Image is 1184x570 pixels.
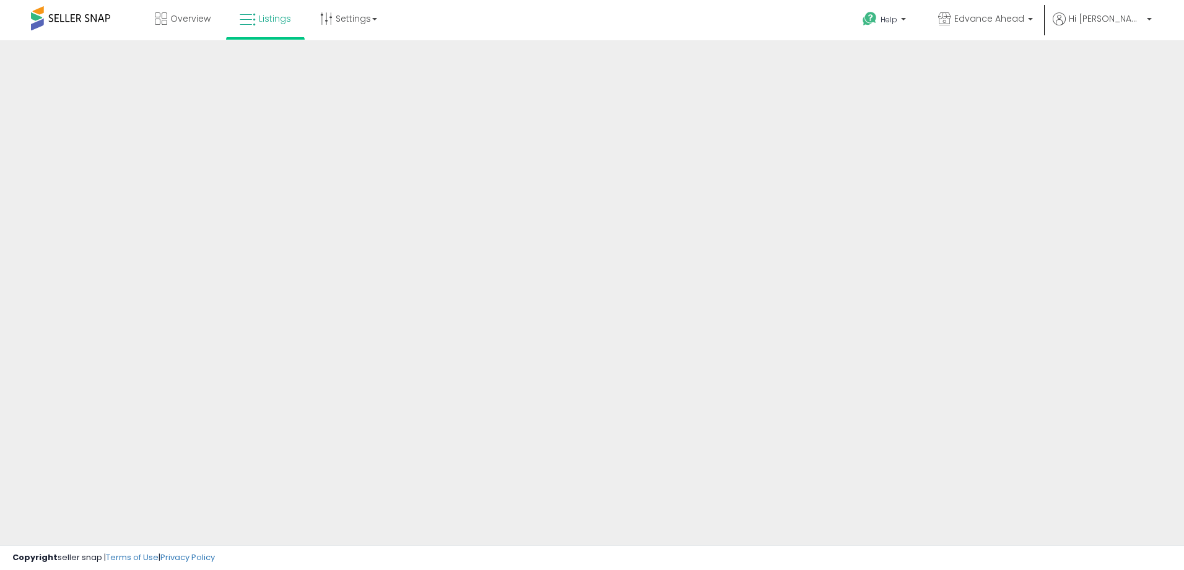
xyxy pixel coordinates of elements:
span: Overview [170,12,211,25]
a: Privacy Policy [160,551,215,563]
span: Listings [259,12,291,25]
div: seller snap | | [12,552,215,564]
a: Help [853,2,918,40]
strong: Copyright [12,551,58,563]
a: Terms of Use [106,551,159,563]
a: Hi [PERSON_NAME] [1053,12,1152,40]
span: Edvance Ahead [954,12,1024,25]
span: Help [881,14,897,25]
i: Get Help [862,11,877,27]
span: Hi [PERSON_NAME] [1069,12,1143,25]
